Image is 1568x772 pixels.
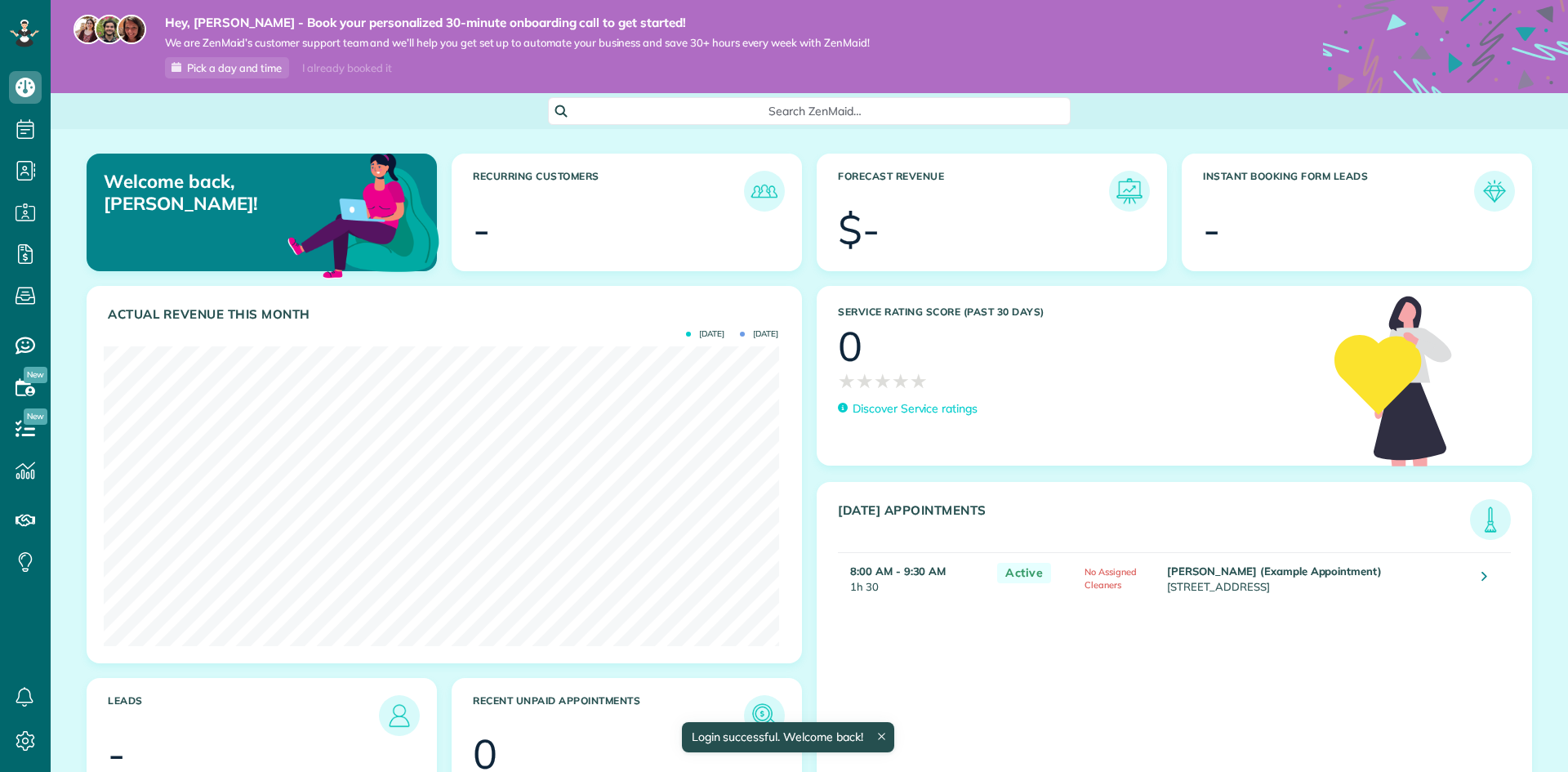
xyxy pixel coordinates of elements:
img: icon_recurring_customers-cf858462ba22bcd05b5a5880d41d6543d210077de5bb9ebc9590e49fd87d84ed.png [748,175,781,208]
strong: [PERSON_NAME] (Example Appointment) [1167,564,1382,578]
img: maria-72a9807cf96188c08ef61303f053569d2e2a8a1cde33d635c8a3ac13582a053d.jpg [73,15,103,44]
h3: Leads [108,695,379,736]
img: icon_leads-1bed01f49abd5b7fead27621c3d59655bb73ed531f8eeb49469d10e621d6b896.png [383,699,416,732]
span: New [24,367,47,383]
h3: [DATE] Appointments [838,503,1470,540]
strong: 8:00 AM - 9:30 AM [850,564,946,578]
div: I already booked it [292,58,401,78]
img: icon_forecast_revenue-8c13a41c7ed35a8dcfafea3cbb826a0462acb37728057bba2d056411b612bbbe.png [1113,175,1146,208]
span: [DATE] [740,330,778,338]
img: michelle-19f622bdf1676172e81f8f8fba1fb50e276960ebfe0243fe18214015130c80e4.jpg [117,15,146,44]
span: We are ZenMaid’s customer support team and we’ll help you get set up to automate your business an... [165,36,870,50]
p: Welcome back, [PERSON_NAME]! [104,171,325,214]
img: icon_form_leads-04211a6a04a5b2264e4ee56bc0799ec3eb69b7e499cbb523a139df1d13a81ae0.png [1478,175,1511,208]
span: ★ [910,367,928,395]
img: jorge-587dff0eeaa6aab1f244e6dc62b8924c3b6ad411094392a53c71c6c4a576187d.jpg [95,15,124,44]
td: [STREET_ADDRESS] [1163,553,1469,604]
div: Login successful. Welcome back! [681,722,893,752]
h3: Instant Booking Form Leads [1203,171,1474,212]
span: Pick a day and time [187,61,282,74]
h3: Recurring Customers [473,171,744,212]
h3: Forecast Revenue [838,171,1109,212]
span: ★ [856,367,874,395]
span: ★ [838,367,856,395]
img: icon_todays_appointments-901f7ab196bb0bea1936b74009e4eb5ffbc2d2711fa7634e0d609ed5ef32b18b.png [1474,503,1507,536]
span: No Assigned Cleaners [1085,566,1137,591]
span: ★ [892,367,910,395]
div: - [473,209,490,250]
td: 1h 30 [838,553,989,604]
span: Active [997,563,1051,583]
img: dashboard_welcome-42a62b7d889689a78055ac9021e634bf52bae3f8056760290aed330b23ab8690.png [284,135,443,293]
a: Pick a day and time [165,57,289,78]
a: Discover Service ratings [838,400,978,417]
p: Discover Service ratings [853,400,978,417]
h3: Actual Revenue this month [108,307,785,322]
strong: Hey, [PERSON_NAME] - Book your personalized 30-minute onboarding call to get started! [165,15,870,31]
div: $- [838,209,880,250]
div: - [1203,209,1220,250]
h3: Recent unpaid appointments [473,695,744,736]
div: 0 [838,326,862,367]
h3: Service Rating score (past 30 days) [838,306,1318,318]
span: ★ [874,367,892,395]
img: icon_unpaid_appointments-47b8ce3997adf2238b356f14209ab4cced10bd1f174958f3ca8f1d0dd7fffeee.png [748,699,781,732]
span: [DATE] [686,330,724,338]
span: New [24,408,47,425]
